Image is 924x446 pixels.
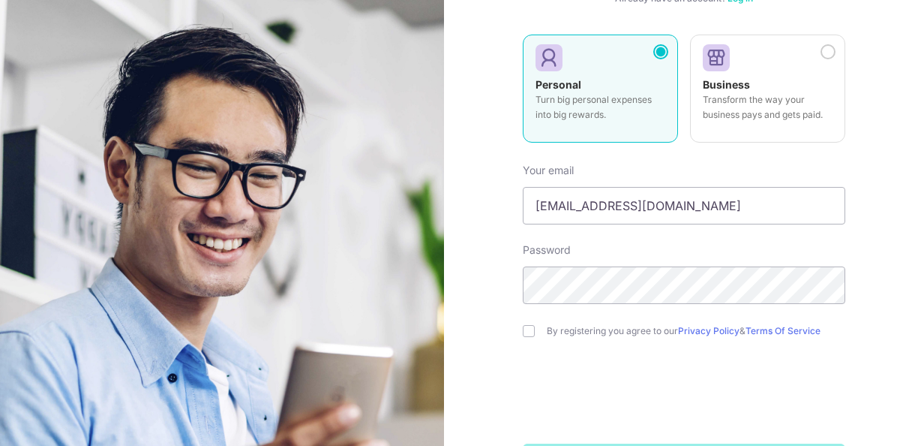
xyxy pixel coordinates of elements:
iframe: reCAPTCHA [570,367,798,426]
strong: Personal [535,78,581,91]
input: Enter your Email [523,187,845,225]
a: Privacy Policy [678,325,739,336]
a: Personal Turn big personal expenses into big rewards. [523,35,678,152]
label: Password [523,243,571,258]
a: Terms Of Service [745,325,820,336]
p: Turn big personal expenses into big rewards. [535,92,665,122]
a: Business Transform the way your business pays and gets paid. [690,35,845,152]
strong: Business [703,78,750,91]
label: By registering you agree to our & [547,325,845,337]
p: Transform the way your business pays and gets paid. [703,92,832,122]
label: Your email [523,163,574,178]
